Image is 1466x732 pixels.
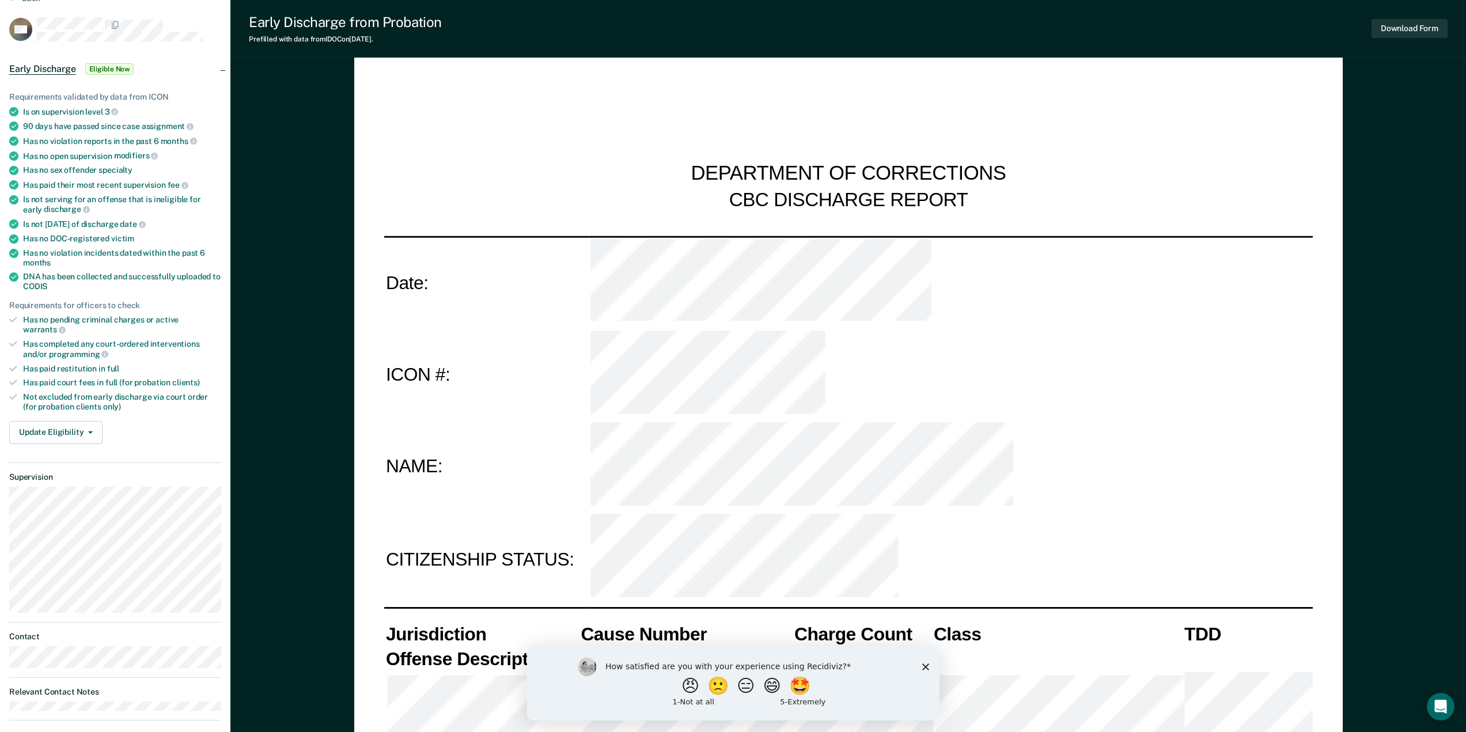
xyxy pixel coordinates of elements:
div: Is not serving for an offense that is ineligible for early [23,195,221,214]
button: Update Eligibility [9,421,103,444]
dt: Contact [9,632,221,642]
div: Early Discharge from Probation [249,14,442,31]
span: months [23,258,51,267]
iframe: Intercom live chat [1427,693,1454,720]
div: Prefilled with data from IDOC on [DATE] . [249,35,442,43]
div: Has no violation incidents dated within the past 6 [23,248,221,268]
span: specialty [99,165,132,175]
span: fee [168,180,188,189]
div: Has paid their most recent supervision [23,180,221,190]
td: CITIZENSHIP STATUS: [384,513,589,604]
dt: Relevant Contact Notes [9,687,221,697]
div: Has no violation reports in the past 6 [23,136,221,146]
div: Has no DOC-registered [23,234,221,244]
th: Jurisdiction [384,623,579,646]
div: Requirements validated by data from ICON [9,92,221,102]
span: programming [49,350,108,359]
span: Early Discharge [9,63,76,75]
td: ICON #: [384,329,589,420]
th: TDD [1183,623,1313,646]
span: CODIS [23,282,47,291]
div: DEPARTMENT OF CORRECTIONS [691,161,1006,187]
iframe: Survey by Kim from Recidiviz [527,646,940,720]
th: Class [931,623,1182,646]
div: Has no open supervision [23,151,221,161]
span: modifiers [114,151,158,160]
span: assignment [142,122,194,131]
div: Not excluded from early discharge via court order (for probation clients [23,392,221,412]
div: CBC DISCHARGE REPORT [729,187,968,212]
th: Offense Description [384,646,579,670]
td: Date: [384,236,589,329]
button: Download Form [1372,19,1448,38]
span: date [120,219,145,229]
span: only) [103,402,121,411]
div: DNA has been collected and successfully uploaded to [23,272,221,291]
div: Has completed any court-ordered interventions and/or [23,339,221,359]
span: warrants [23,325,66,334]
span: victim [111,234,134,243]
div: Has no pending criminal charges or active [23,315,221,335]
th: Charge Count [793,623,932,646]
div: 90 days have passed since case [23,121,221,131]
div: Has paid court fees in full (for probation [23,378,221,388]
span: discharge [44,204,90,214]
span: months [161,136,197,146]
dt: Supervision [9,472,221,482]
span: Eligible Now [85,63,134,75]
div: Is not [DATE] of discharge [23,219,221,229]
span: full [107,364,119,373]
div: Has paid restitution in [23,364,221,374]
div: Is on supervision level [23,107,221,117]
span: 3 [105,107,119,116]
div: Has no sex offender [23,165,221,175]
td: NAME: [384,420,589,512]
span: clients) [172,378,200,387]
th: Cause Number [579,623,793,646]
div: Requirements for officers to check [9,301,221,310]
